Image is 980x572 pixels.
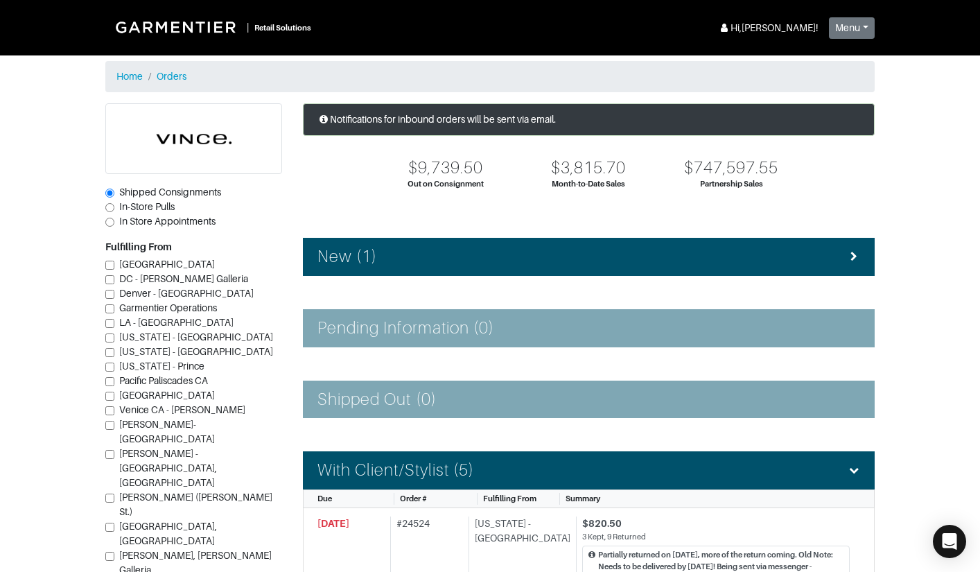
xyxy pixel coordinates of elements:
span: Venice CA - [PERSON_NAME] [119,404,245,415]
input: [GEOGRAPHIC_DATA] [105,261,114,270]
div: Out on Consignment [408,178,484,190]
input: Pacific Paliscades CA [105,377,114,386]
span: [PERSON_NAME] ([PERSON_NAME] St.) [119,492,272,517]
span: [GEOGRAPHIC_DATA] [119,259,215,270]
div: $747,597.55 [684,158,779,178]
input: Venice CA - [PERSON_NAME] [105,406,114,415]
div: Open Intercom Messenger [933,525,966,558]
span: Garmentier Operations [119,302,217,313]
h4: Pending Information (0) [317,318,494,338]
input: In-Store Pulls [105,203,114,212]
input: [PERSON_NAME]-[GEOGRAPHIC_DATA] [105,421,114,430]
h4: New (1) [317,247,377,267]
label: Fulfilling From [105,240,172,254]
span: Due [317,494,332,503]
span: [GEOGRAPHIC_DATA], [GEOGRAPHIC_DATA] [119,521,217,546]
span: [US_STATE] - [GEOGRAPHIC_DATA] [119,331,273,343]
span: Shipped Consignments [119,187,221,198]
input: [US_STATE] - [GEOGRAPHIC_DATA] [105,348,114,357]
a: Home [116,71,143,82]
span: [PERSON_NAME] - [GEOGRAPHIC_DATA], [GEOGRAPHIC_DATA] [119,448,217,488]
span: LA - [GEOGRAPHIC_DATA] [119,317,234,328]
h4: Shipped Out (0) [317,390,437,410]
img: cyAkLTq7csKWtL9WARqkkVaF.png [106,104,281,173]
span: Fulfilling From [483,494,536,503]
div: $820.50 [582,517,850,531]
div: Month-to-Date Sales [552,178,625,190]
input: [US_STATE] - [GEOGRAPHIC_DATA] [105,333,114,343]
h4: With Client/Stylist (5) [317,460,474,480]
input: [PERSON_NAME], [PERSON_NAME] Galleria [105,552,114,561]
input: Garmentier Operations [105,304,114,313]
a: |Retail Solutions [105,11,317,43]
span: [US_STATE] - [GEOGRAPHIC_DATA] [119,346,273,357]
div: Partnership Sales [700,178,763,190]
span: [DATE] [317,518,349,529]
div: $3,815.70 [551,158,626,178]
input: [GEOGRAPHIC_DATA] [105,392,114,401]
span: Denver - [GEOGRAPHIC_DATA] [119,288,254,299]
div: Notifications for inbound orders will be sent via email. [303,103,875,136]
nav: breadcrumb [105,61,875,92]
div: 3 Kept, 9 Returned [582,531,850,543]
div: | [247,20,249,35]
input: [PERSON_NAME] - [GEOGRAPHIC_DATA], [GEOGRAPHIC_DATA] [105,450,114,459]
span: In-Store Pulls [119,201,175,212]
input: LA - [GEOGRAPHIC_DATA] [105,319,114,328]
div: $9,739.50 [408,158,483,178]
span: Summary [566,494,600,503]
button: Menu [829,17,875,39]
span: [PERSON_NAME]-[GEOGRAPHIC_DATA] [119,419,215,444]
span: [GEOGRAPHIC_DATA] [119,390,215,401]
input: In Store Appointments [105,218,114,227]
input: [GEOGRAPHIC_DATA], [GEOGRAPHIC_DATA] [105,523,114,532]
input: Denver - [GEOGRAPHIC_DATA] [105,290,114,299]
span: In Store Appointments [119,216,216,227]
a: Orders [157,71,186,82]
span: Pacific Paliscades CA [119,375,208,386]
input: [PERSON_NAME] ([PERSON_NAME] St.) [105,494,114,503]
span: DC - [PERSON_NAME] Galleria [119,273,248,284]
span: Order # [400,494,427,503]
span: [US_STATE] - Prince [119,361,204,372]
input: Shipped Consignments [105,189,114,198]
div: Hi, [PERSON_NAME] ! [718,21,818,35]
img: Garmentier [108,14,247,40]
small: Retail Solutions [254,24,311,32]
input: DC - [PERSON_NAME] Galleria [105,275,114,284]
input: [US_STATE] - Prince [105,363,114,372]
